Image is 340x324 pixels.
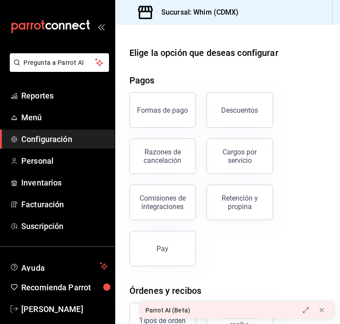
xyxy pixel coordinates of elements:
[154,7,239,18] h3: Sucursal: Whim (CDMX)
[21,220,108,232] span: Suscripción
[207,138,273,174] button: Cargos por servicio
[129,185,196,220] button: Comisiones de integraciones
[21,177,108,189] span: Inventarios
[212,148,267,165] div: Cargos por servicio
[21,90,108,102] span: Reportes
[129,138,196,174] button: Razones de cancelación
[212,194,267,211] div: Retención y propina
[129,46,278,59] div: Elige la opción que deseas configurar
[6,64,109,74] a: Pregunta a Parrot AI
[135,148,190,165] div: Razones de cancelación
[21,155,108,167] span: Personal
[135,194,190,211] div: Comisiones de integraciones
[129,284,201,297] div: Órdenes y recibos
[129,74,155,87] div: Pagos
[222,106,258,115] div: Descuentos
[129,231,196,266] button: Pay
[21,281,108,293] span: Recomienda Parrot
[207,185,273,220] button: Retención y propina
[129,92,196,128] button: Formas de pago
[21,303,108,315] span: [PERSON_NAME]
[24,58,95,67] span: Pregunta a Parrot AI
[21,133,108,145] span: Configuración
[207,92,273,128] button: Descuentos
[21,111,108,123] span: Menú
[137,106,188,115] div: Formas de pago
[21,261,96,272] span: Ayuda
[21,198,108,210] span: Facturación
[145,306,190,315] div: Parrot AI (Beta)
[98,23,105,30] button: open_drawer_menu
[10,53,109,72] button: Pregunta a Parrot AI
[157,245,169,253] div: Pay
